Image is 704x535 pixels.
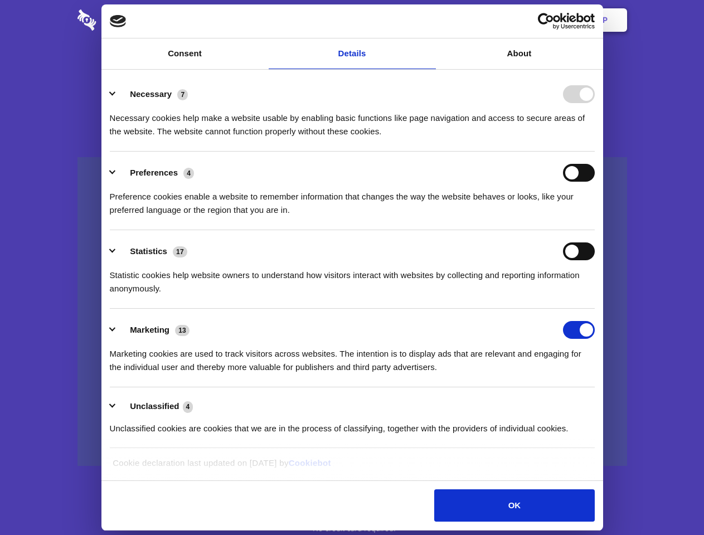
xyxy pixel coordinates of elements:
span: 4 [183,401,193,412]
div: Cookie declaration last updated on [DATE] by [104,456,600,478]
a: Consent [101,38,269,69]
label: Preferences [130,168,178,177]
div: Necessary cookies help make a website usable by enabling basic functions like page navigation and... [110,103,595,138]
a: Usercentrics Cookiebot - opens in a new window [497,13,595,30]
span: 17 [173,246,187,257]
a: Login [506,3,554,37]
h4: Auto-redaction of sensitive data, encrypted data sharing and self-destructing private chats. Shar... [77,101,627,138]
h1: Eliminate Slack Data Loss. [77,50,627,90]
button: Statistics (17) [110,242,195,260]
a: Pricing [327,3,376,37]
label: Marketing [130,325,169,334]
a: Contact [452,3,503,37]
a: Cookiebot [289,458,331,468]
button: Preferences (4) [110,164,201,182]
button: Unclassified (4) [110,400,200,414]
iframe: Drift Widget Chat Controller [648,479,691,522]
div: Marketing cookies are used to track visitors across websites. The intention is to display ads tha... [110,339,595,374]
div: Statistic cookies help website owners to understand how visitors interact with websites by collec... [110,260,595,295]
span: 7 [177,89,188,100]
div: Unclassified cookies are cookies that we are in the process of classifying, together with the pro... [110,414,595,435]
label: Statistics [130,246,167,256]
a: About [436,38,603,69]
button: Necessary (7) [110,85,195,103]
span: 4 [183,168,194,179]
button: OK [434,489,594,522]
div: Preference cookies enable a website to remember information that changes the way the website beha... [110,182,595,217]
span: 13 [175,325,190,336]
a: Wistia video thumbnail [77,157,627,466]
button: Marketing (13) [110,321,197,339]
img: logo [110,15,127,27]
img: logo-wordmark-white-trans-d4663122ce5f474addd5e946df7df03e33cb6a1c49d2221995e7729f52c070b2.svg [77,9,173,31]
a: Details [269,38,436,69]
label: Necessary [130,89,172,99]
